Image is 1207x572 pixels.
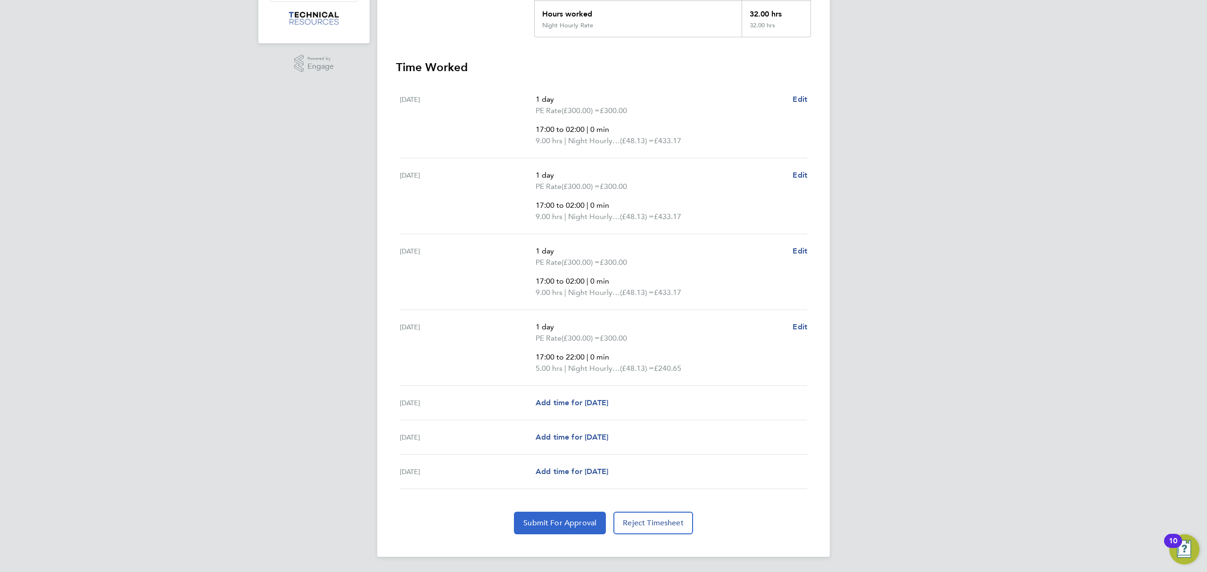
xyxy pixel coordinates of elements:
span: Add time for [DATE] [536,467,608,476]
span: Edit [793,171,807,180]
a: Edit [793,245,807,257]
span: £300.00 [600,258,627,267]
span: 0 min [590,201,609,210]
div: 32.00 hrs [742,22,810,37]
a: Edit [793,170,807,181]
span: | [564,136,566,145]
a: Edit [793,321,807,333]
span: PE Rate [536,105,562,116]
span: £433.17 [654,212,681,221]
span: £433.17 [654,288,681,297]
p: 1 day [536,321,785,333]
span: PE Rate [536,333,562,344]
a: Powered byEngage [294,55,334,73]
div: [DATE] [400,170,536,222]
div: [DATE] [400,321,536,374]
span: | [587,201,588,210]
span: (£300.00) = [562,106,600,115]
span: Edit [793,95,807,104]
span: | [587,277,588,286]
span: Reject Timesheet [623,518,684,528]
span: Engage [307,63,334,71]
span: PE Rate [536,181,562,192]
span: £433.17 [654,136,681,145]
button: Open Resource Center, 10 new notifications [1169,534,1199,564]
div: [DATE] [400,94,536,147]
a: Add time for [DATE] [536,397,608,409]
span: 17:00 to 22:00 [536,352,585,361]
span: £300.00 [600,334,627,343]
span: 17:00 to 02:00 [536,277,585,286]
span: 17:00 to 02:00 [536,201,585,210]
a: Add time for [DATE] [536,466,608,477]
span: 0 min [590,352,609,361]
div: Night Hourly Rate [542,22,593,29]
span: 5.00 hrs [536,364,562,373]
span: £300.00 [600,182,627,191]
img: technicalresources-logo-retina.png [288,11,341,26]
div: [DATE] [400,245,536,298]
p: 1 day [536,245,785,257]
span: | [587,125,588,134]
span: Night Hourly Rate [568,287,620,298]
p: 1 day [536,170,785,181]
span: 9.00 hrs [536,136,562,145]
span: (£300.00) = [562,182,600,191]
h3: Time Worked [396,60,811,75]
span: 0 min [590,277,609,286]
span: Night Hourly Rate [568,211,620,222]
span: (£48.13) = [620,212,654,221]
div: [DATE] [400,432,536,443]
span: £240.65 [654,364,681,373]
button: Submit For Approval [514,512,606,534]
a: Add time for [DATE] [536,432,608,443]
span: Add time for [DATE] [536,433,608,441]
span: Night Hourly Rate [568,135,620,147]
div: [DATE] [400,466,536,477]
button: Reject Timesheet [613,512,693,534]
div: [DATE] [400,397,536,409]
span: 17:00 to 02:00 [536,125,585,134]
span: PE Rate [536,257,562,268]
span: | [564,364,566,373]
span: (£48.13) = [620,364,654,373]
span: Edit [793,246,807,255]
div: Hours worked [535,1,742,22]
div: 10 [1169,541,1177,553]
span: (£300.00) = [562,258,600,267]
span: Night Hourly Rate [568,363,620,374]
span: Submit For Approval [523,518,596,528]
p: 1 day [536,94,785,105]
span: (£300.00) = [562,334,600,343]
a: Edit [793,94,807,105]
span: 9.00 hrs [536,212,562,221]
div: 32.00 hrs [742,1,810,22]
span: | [564,288,566,297]
span: £300.00 [600,106,627,115]
span: 9.00 hrs [536,288,562,297]
span: (£48.13) = [620,136,654,145]
span: Edit [793,322,807,331]
span: Powered by [307,55,334,63]
span: Add time for [DATE] [536,398,608,407]
span: | [564,212,566,221]
span: | [587,352,588,361]
span: 0 min [590,125,609,134]
a: Go to home page [270,11,358,26]
span: (£48.13) = [620,288,654,297]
